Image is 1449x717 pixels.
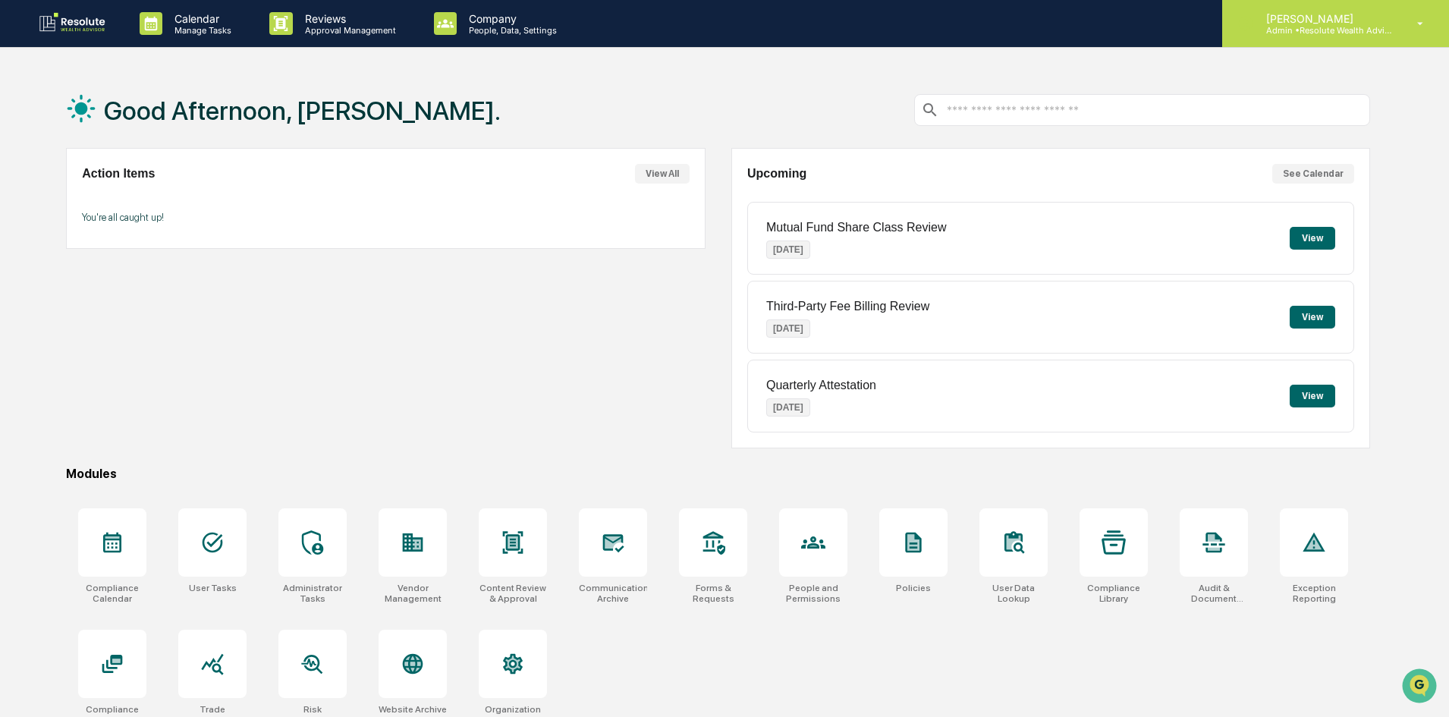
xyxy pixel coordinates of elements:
[293,25,404,36] p: Approval Management
[162,12,239,25] p: Calendar
[896,583,931,593] div: Policies
[635,164,690,184] button: View All
[293,12,404,25] p: Reviews
[258,121,276,139] button: Start new chat
[679,583,747,604] div: Forms & Requests
[52,131,192,143] div: We're available if you need us!
[766,221,946,234] p: Mutual Fund Share Class Review
[104,96,501,126] h1: Good Afternoon, [PERSON_NAME].
[15,116,42,143] img: 1746055101610-c473b297-6a78-478c-a979-82029cc54cd1
[278,583,347,604] div: Administrator Tasks
[15,222,27,234] div: 🔎
[1254,12,1395,25] p: [PERSON_NAME]
[1180,583,1248,604] div: Audit & Document Logs
[162,25,239,36] p: Manage Tasks
[979,583,1048,604] div: User Data Lookup
[747,167,806,181] h2: Upcoming
[30,220,96,235] span: Data Lookup
[107,256,184,269] a: Powered byPylon
[379,583,447,604] div: Vendor Management
[457,25,564,36] p: People, Data, Settings
[1272,164,1354,184] button: See Calendar
[15,193,27,205] div: 🖐️
[15,32,276,56] p: How can we help?
[766,398,810,417] p: [DATE]
[766,300,929,313] p: Third-Party Fee Billing Review
[579,583,647,604] div: Communications Archive
[1290,306,1335,329] button: View
[151,257,184,269] span: Pylon
[779,583,847,604] div: People and Permissions
[766,319,810,338] p: [DATE]
[30,191,98,206] span: Preclearance
[479,583,547,604] div: Content Review & Approval
[1400,667,1441,708] iframe: Open customer support
[766,379,876,392] p: Quarterly Attestation
[52,116,249,131] div: Start new chat
[125,191,188,206] span: Attestations
[9,214,102,241] a: 🔎Data Lookup
[189,583,237,593] div: User Tasks
[36,11,109,36] img: logo
[1290,227,1335,250] button: View
[457,12,564,25] p: Company
[82,212,689,223] p: You're all caught up!
[82,167,155,181] h2: Action Items
[1290,385,1335,407] button: View
[110,193,122,205] div: 🗄️
[9,185,104,212] a: 🖐️Preclearance
[766,241,810,259] p: [DATE]
[1280,583,1348,604] div: Exception Reporting
[66,467,1370,481] div: Modules
[379,704,447,715] div: Website Archive
[104,185,194,212] a: 🗄️Attestations
[1080,583,1148,604] div: Compliance Library
[78,583,146,604] div: Compliance Calendar
[1254,25,1395,36] p: Admin • Resolute Wealth Advisor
